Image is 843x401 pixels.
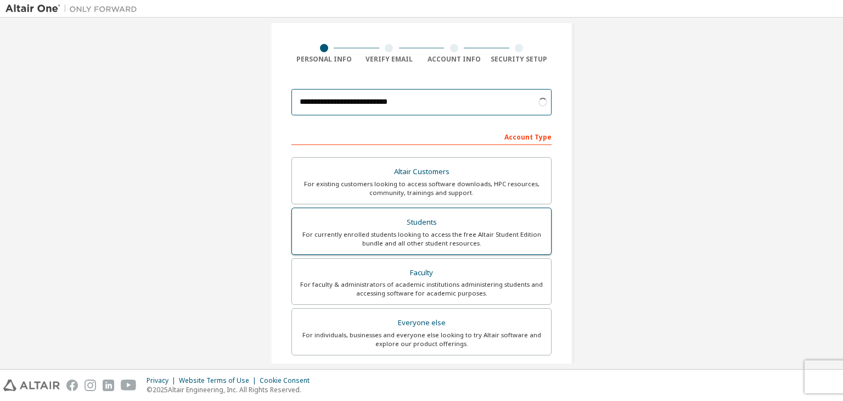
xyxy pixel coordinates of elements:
img: youtube.svg [121,380,137,391]
div: Altair Customers [299,164,544,180]
div: For existing customers looking to access software downloads, HPC resources, community, trainings ... [299,180,544,197]
div: Personal Info [291,55,357,64]
img: instagram.svg [85,380,96,391]
img: Altair One [5,3,143,14]
div: Account Info [421,55,487,64]
div: Everyone else [299,315,544,331]
div: Security Setup [487,55,552,64]
div: Account Type [291,127,552,145]
div: Verify Email [357,55,422,64]
div: Faculty [299,265,544,281]
img: linkedin.svg [103,380,114,391]
div: For faculty & administrators of academic institutions administering students and accessing softwa... [299,280,544,298]
div: For individuals, businesses and everyone else looking to try Altair software and explore our prod... [299,331,544,348]
img: facebook.svg [66,380,78,391]
div: Website Terms of Use [179,376,260,385]
div: Cookie Consent [260,376,316,385]
p: © 2025 Altair Engineering, Inc. All Rights Reserved. [147,385,316,394]
div: For currently enrolled students looking to access the free Altair Student Edition bundle and all ... [299,230,544,248]
img: altair_logo.svg [3,380,60,391]
div: Privacy [147,376,179,385]
div: Students [299,215,544,230]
